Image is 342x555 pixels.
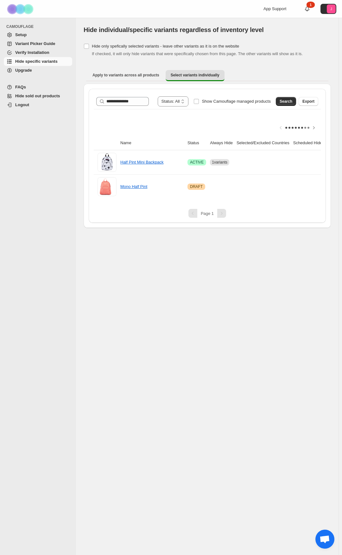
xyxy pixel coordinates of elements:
[320,4,336,14] button: Avatar with initials J
[15,41,55,46] span: Variant Picker Guide
[235,136,291,150] th: Selected/Excluded Countries
[4,30,72,39] a: Setup
[15,85,26,89] span: FAQs
[92,44,239,48] span: Hide only spefically selected variants - leave other variants as it is on the website
[15,59,58,64] span: Hide specific variants
[4,39,72,48] a: Variant Picker Guide
[15,68,32,73] span: Upgrade
[263,6,286,11] span: App Support
[299,97,318,106] button: Export
[4,66,72,75] a: Upgrade
[4,83,72,92] a: FAQs
[15,102,29,107] span: Logout
[309,123,318,132] button: Scroll table right one column
[5,0,37,18] img: Camouflage
[118,136,186,150] th: Name
[201,211,214,216] span: Page 1
[120,160,164,165] a: Half Pint Mini Backpack
[87,70,164,80] button: Apply to variants across all products
[315,530,334,549] div: Open chat
[92,51,303,56] span: If checked, it will only hide variants that were specifically chosen from this page. The other va...
[302,99,314,104] span: Export
[15,50,49,55] span: Verify Installation
[327,4,336,13] span: Avatar with initials J
[15,94,60,98] span: Hide sold out products
[4,100,72,109] a: Logout
[171,73,219,78] span: Select variants individually
[120,184,147,189] a: Mono Half Pint
[291,136,324,150] th: Scheduled Hide
[330,7,332,11] text: J
[4,92,72,100] a: Hide sold out products
[84,26,264,33] span: Hide individual/specific variants regardless of inventory level
[166,70,225,81] button: Select variants individually
[190,184,203,189] span: DRAFT
[304,6,310,12] a: 1
[4,48,72,57] a: Verify Installation
[208,136,235,150] th: Always Hide
[307,2,315,8] div: 1
[92,73,159,78] span: Apply to variants across all products
[202,99,271,104] span: Show Camouflage managed products
[190,160,204,165] span: ACTIVE
[4,57,72,66] a: Hide specific variants
[186,136,208,150] th: Status
[84,84,331,228] div: Select variants individually
[94,209,321,218] nav: Pagination
[6,24,73,29] span: CAMOUFLAGE
[280,99,292,104] span: Search
[15,32,27,37] span: Setup
[276,97,296,106] button: Search
[212,160,227,165] span: 1 variants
